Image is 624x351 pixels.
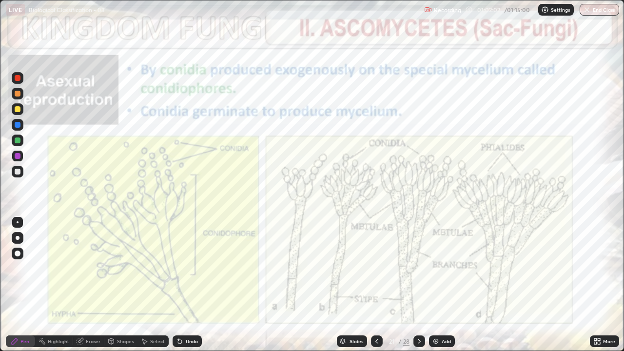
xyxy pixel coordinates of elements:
img: end-class-cross [583,6,591,14]
div: 21 [387,338,396,344]
div: Slides [350,339,363,344]
div: / [398,338,401,344]
img: class-settings-icons [541,6,549,14]
div: More [603,339,615,344]
img: add-slide-button [432,337,440,345]
div: Eraser [86,339,100,344]
p: Settings [551,7,570,12]
div: Undo [186,339,198,344]
button: End Class [580,4,619,16]
p: Biological Classification - 03 [29,6,105,14]
div: Add [442,339,451,344]
div: Highlight [48,339,69,344]
img: recording.375f2c34.svg [424,6,432,14]
div: Pen [20,339,29,344]
div: Shapes [117,339,134,344]
div: 28 [403,337,409,346]
p: LIVE [9,6,22,14]
div: Select [150,339,165,344]
p: Recording [434,6,461,14]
